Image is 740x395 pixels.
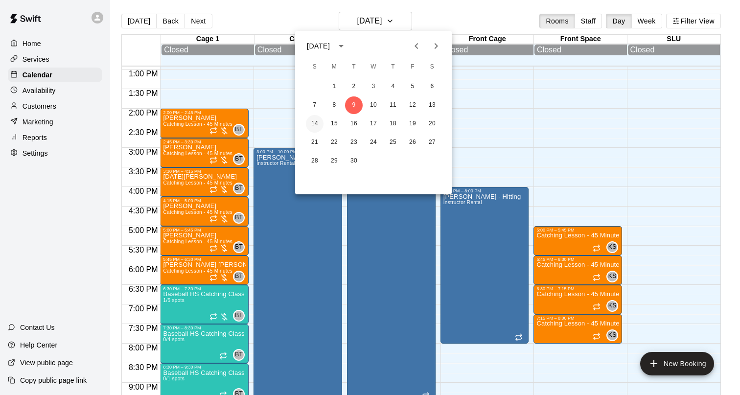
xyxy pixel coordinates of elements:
button: 15 [325,115,343,133]
span: Monday [325,57,343,77]
button: 12 [404,96,421,114]
button: 27 [423,134,441,151]
button: 18 [384,115,402,133]
button: 24 [365,134,382,151]
button: 14 [306,115,324,133]
button: 28 [306,152,324,170]
button: 10 [365,96,382,114]
div: [DATE] [307,41,330,51]
button: 7 [306,96,324,114]
button: 1 [325,78,343,95]
button: 29 [325,152,343,170]
button: 9 [345,96,363,114]
span: Wednesday [365,57,382,77]
button: 2 [345,78,363,95]
button: 22 [325,134,343,151]
span: Tuesday [345,57,363,77]
button: 21 [306,134,324,151]
button: 4 [384,78,402,95]
button: 16 [345,115,363,133]
span: Thursday [384,57,402,77]
span: Saturday [423,57,441,77]
button: 25 [384,134,402,151]
button: 26 [404,134,421,151]
button: 11 [384,96,402,114]
button: 30 [345,152,363,170]
button: 19 [404,115,421,133]
button: 13 [423,96,441,114]
button: Next month [426,36,446,56]
button: Previous month [407,36,426,56]
button: 3 [365,78,382,95]
span: Friday [404,57,421,77]
button: calendar view is open, switch to year view [333,38,349,54]
button: 8 [325,96,343,114]
button: 6 [423,78,441,95]
span: Sunday [306,57,324,77]
button: 5 [404,78,421,95]
button: 23 [345,134,363,151]
button: 17 [365,115,382,133]
button: 20 [423,115,441,133]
